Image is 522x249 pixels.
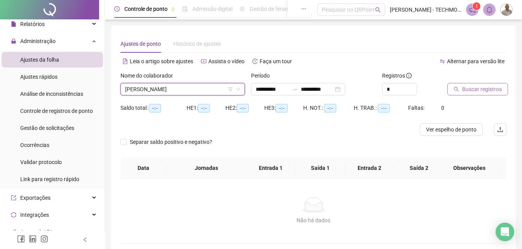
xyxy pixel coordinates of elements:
[420,123,483,136] button: Ver espelho de ponto
[438,157,501,179] th: Observações
[120,157,166,179] th: Data
[20,212,49,218] span: Integrações
[20,195,51,201] span: Exportações
[149,104,161,112] span: --:--
[120,71,178,80] label: Nome do colaborador
[228,87,233,92] span: filter
[239,6,245,12] span: sun
[324,104,336,112] span: --:--
[475,3,478,9] span: 1
[406,73,412,78] span: info-circle
[20,108,93,114] span: Controle de registros de ponto
[345,157,394,179] th: Entrada 2
[201,59,206,64] span: youtube
[378,104,390,112] span: --:--
[382,71,412,80] span: Registros
[120,41,161,47] span: Ajustes de ponto
[250,6,289,12] span: Gestão de férias
[447,83,508,95] button: Buscar registros
[301,6,306,12] span: ellipsis
[20,57,59,63] span: Ajustes da folha
[447,58,505,64] span: Alternar para versão lite
[20,21,45,27] span: Relatórios
[11,212,16,218] span: sync
[236,87,241,92] span: down
[130,216,497,225] div: Não há dados
[260,58,292,64] span: Faça um tour
[354,104,408,112] div: H. TRAB.:
[11,229,16,235] span: api
[462,85,502,93] span: Buscar registros
[303,104,354,112] div: H. NOT.:
[469,6,476,13] span: notification
[171,7,175,12] span: pushpin
[276,104,288,112] span: --:--
[20,74,58,80] span: Ajustes rápidos
[237,104,249,112] span: --:--
[17,235,25,243] span: facebook
[29,235,37,243] span: linkedin
[20,38,56,44] span: Administração
[292,86,298,92] span: swap-right
[11,195,16,201] span: export
[501,4,512,16] img: 13186
[114,6,120,12] span: clock-circle
[192,6,232,12] span: Admissão digital
[246,157,295,179] th: Entrada 1
[20,159,62,165] span: Validar protocolo
[124,6,168,12] span: Controle de ponto
[486,6,493,13] span: bell
[198,104,210,112] span: --:--
[166,157,246,179] th: Jornadas
[390,5,461,14] span: [PERSON_NAME] - TECHMOVI [PERSON_NAME] ROLANTES
[187,104,225,112] div: HE 1:
[264,104,303,112] div: HE 3:
[20,91,83,97] span: Análise de inconsistências
[426,125,477,134] span: Ver espelho de ponto
[251,71,275,80] label: Período
[496,223,514,241] div: Open Intercom Messenger
[82,237,88,242] span: left
[130,58,193,64] span: Leia o artigo sobre ajustes
[252,59,258,64] span: history
[292,86,298,92] span: to
[20,125,74,131] span: Gestão de solicitações
[208,58,244,64] span: Assista o vídeo
[444,164,494,172] span: Observações
[497,126,503,133] span: upload
[20,142,49,148] span: Ocorrências
[454,86,459,92] span: search
[120,104,187,112] div: Saldo total:
[182,6,188,12] span: file-done
[11,21,16,27] span: file
[473,2,480,10] sup: 1
[394,157,443,179] th: Saída 2
[441,105,444,111] span: 0
[11,38,16,44] span: lock
[295,157,345,179] th: Saída 1
[20,229,52,235] span: Acesso à API
[40,235,48,243] span: instagram
[122,59,128,64] span: file-text
[173,41,221,47] span: Histórico de ajustes
[20,176,79,182] span: Link para registro rápido
[225,104,264,112] div: HE 2:
[440,59,445,64] span: swap
[125,83,240,95] span: IASMIM CONCEIÇÃO ALMEIDA
[375,7,381,13] span: search
[127,138,215,146] span: Separar saldo positivo e negativo?
[408,105,426,111] span: Faltas:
